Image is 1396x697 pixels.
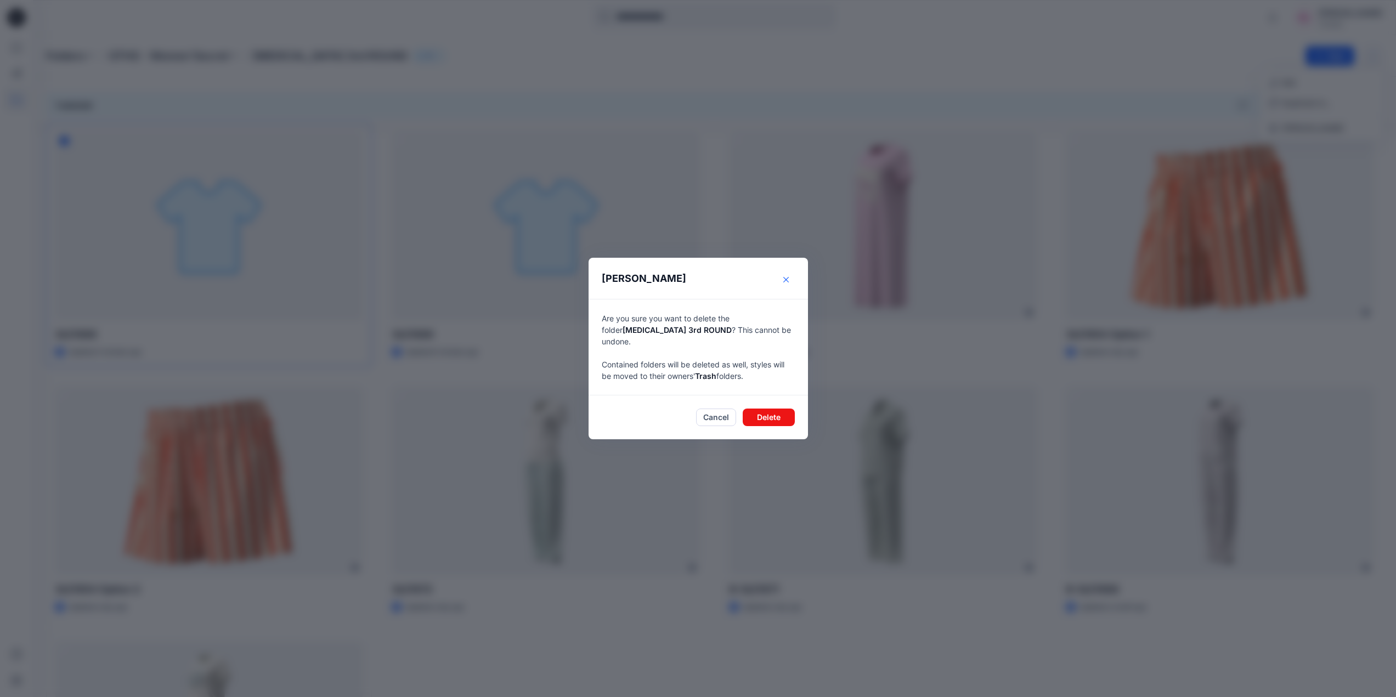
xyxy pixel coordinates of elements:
[589,258,808,299] header: [PERSON_NAME]
[602,313,795,382] p: Are you sure you want to delete the folder ? This cannot be undone. Contained folders will be del...
[743,409,795,426] button: Delete
[696,409,736,426] button: Cancel
[777,271,795,288] button: Close
[623,325,732,335] span: [MEDICAL_DATA] 3rd ROUND
[695,371,716,381] span: Trash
